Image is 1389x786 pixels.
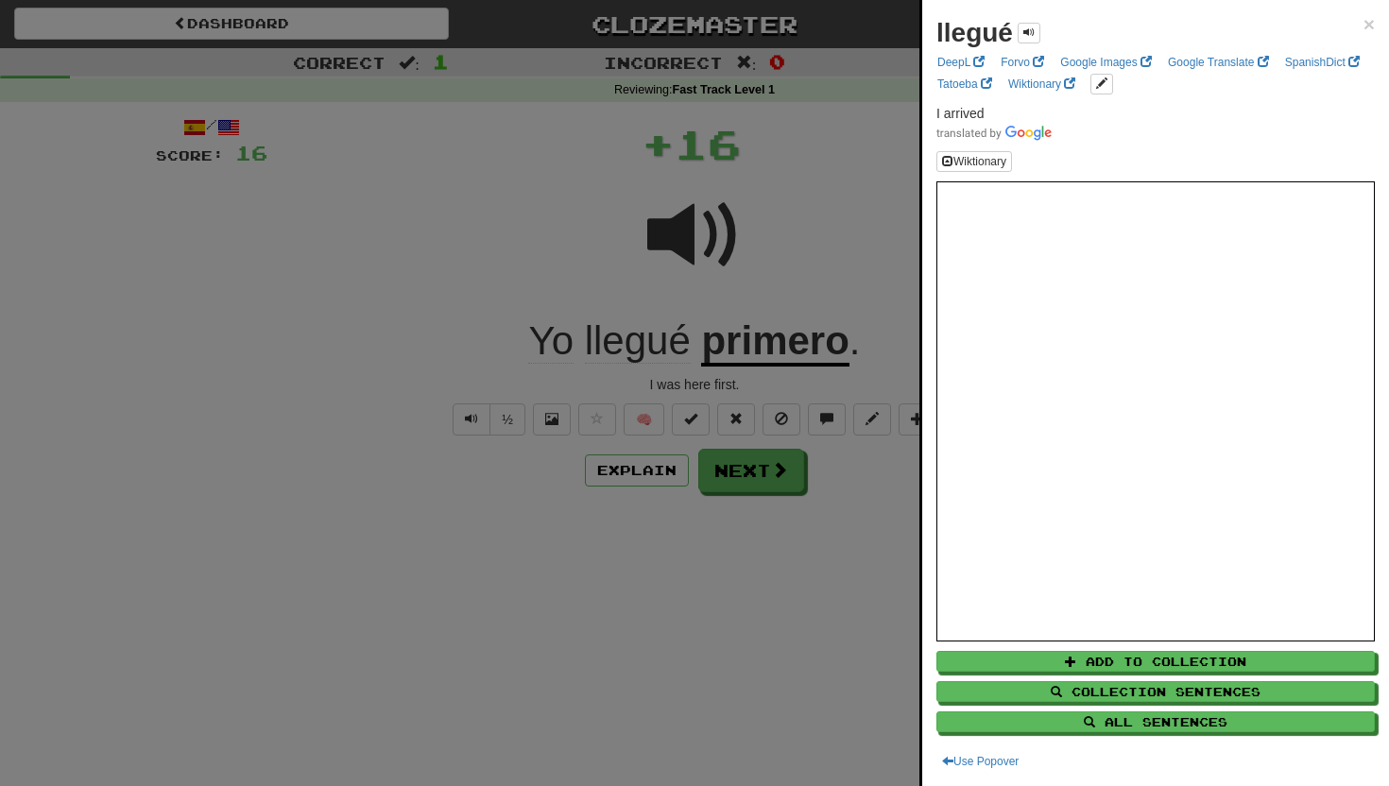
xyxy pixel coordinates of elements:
[936,711,1375,732] button: All Sentences
[1162,52,1275,73] a: Google Translate
[1090,74,1113,94] button: edit links
[936,18,1013,47] strong: llegué
[936,126,1052,141] img: Color short
[932,52,990,73] a: DeepL
[932,74,998,94] a: Tatoeba
[1279,52,1365,73] a: SpanishDict
[1363,13,1375,35] span: ×
[936,106,985,121] span: I arrived
[1055,52,1157,73] a: Google Images
[1363,14,1375,34] button: Close
[936,751,1024,772] button: Use Popover
[936,651,1375,672] button: Add to Collection
[995,52,1050,73] a: Forvo
[1003,74,1081,94] a: Wiktionary
[936,151,1012,172] button: Wiktionary
[936,681,1375,702] button: Collection Sentences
